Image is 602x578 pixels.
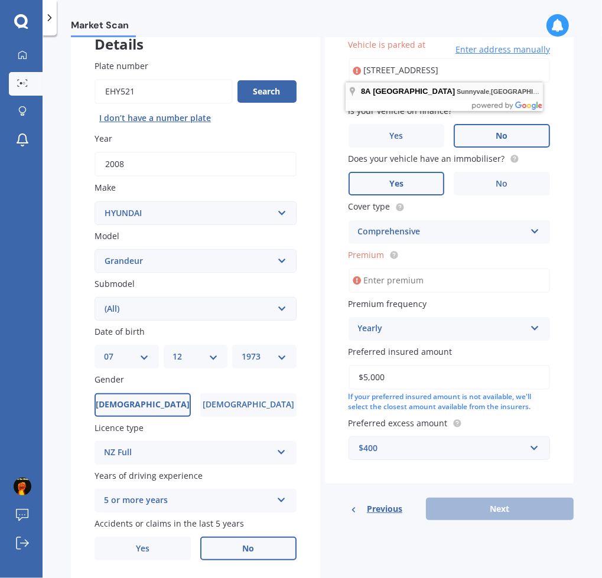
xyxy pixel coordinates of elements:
[95,374,124,386] span: Gender
[349,58,551,83] input: Enter address
[389,131,403,141] span: Yes
[104,446,272,460] div: NZ Full
[359,442,526,455] div: $400
[496,131,508,141] span: No
[349,249,385,260] span: Premium
[95,230,119,241] span: Model
[349,392,551,412] div: If your preferred insured amount is not available, we'll select the closest amount available from...
[104,494,272,508] div: 5 or more years
[96,400,190,410] span: [DEMOGRAPHIC_DATA]
[95,60,148,71] span: Plate number
[349,268,551,293] input: Enter premium
[95,326,145,337] span: Date of birth
[349,39,426,50] span: Vehicle is parked at
[457,88,489,95] span: Sunnyvale
[14,478,31,495] img: ACg8ocIIdHEShPE9wMMRyGDUdHR1m_Fl72PxeQWzHt1SeCM5CavKUWeagA=s96-c
[389,179,403,189] span: Yes
[361,87,371,96] span: 8A
[496,179,508,189] span: No
[491,88,561,95] span: [GEOGRAPHIC_DATA]
[95,422,144,433] span: Licence type
[95,518,244,529] span: Accidents or claims in the last 5 years
[95,152,297,177] input: YYYY
[373,87,455,96] span: [GEOGRAPHIC_DATA]
[349,153,505,164] span: Does your vehicle have an immobiliser?
[95,79,233,104] input: Enter plate number
[349,417,448,429] span: Preferred excess amount
[349,201,391,213] span: Cover type
[349,346,453,357] span: Preferred insured amount
[136,544,149,554] span: Yes
[455,44,550,55] span: Enter address manually
[349,365,551,390] input: Enter amount
[71,19,136,35] span: Market Scan
[95,470,203,481] span: Years of driving experience
[349,298,427,309] span: Premium frequency
[242,544,254,554] span: No
[95,182,116,194] span: Make
[95,133,112,144] span: Year
[203,400,294,410] span: [DEMOGRAPHIC_DATA]
[237,80,297,103] button: Search
[95,109,216,128] button: I don’t have a number plate
[367,500,402,518] span: Previous
[358,225,526,239] div: Comprehensive
[95,278,135,289] span: Submodel
[358,322,526,336] div: Yearly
